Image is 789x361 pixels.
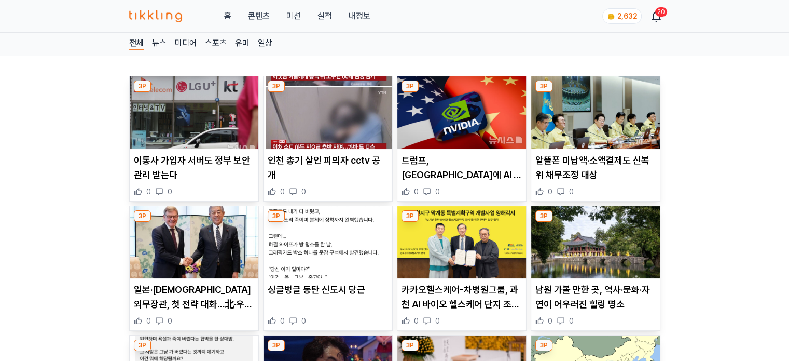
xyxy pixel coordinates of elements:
[268,210,285,222] div: 3P
[258,37,272,50] a: 일상
[247,10,269,22] a: 콘텐츠
[531,76,660,202] div: 3P 알뜰폰 미납액·소액결제도 신복위 채무조정 대상 알뜰폰 미납액·소액결제도 신복위 채무조정 대상 0 0
[175,37,197,50] a: 미디어
[548,186,552,197] span: 0
[414,186,419,197] span: 0
[602,8,640,24] a: coin 2,632
[129,206,259,331] div: 3P 일본·독일 외무장관, 첫 전략 대화…北·우크라 등 논의 일본·[DEMOGRAPHIC_DATA] 외무장관, 첫 전략 대화…北·우크라 등 논의 0 0
[134,153,254,182] p: 이통사 가입자 서버도 정부 보안 관리 받는다
[402,340,419,351] div: 3P
[134,283,254,312] p: 일본·[DEMOGRAPHIC_DATA] 외무장관, 첫 전략 대화…北·우크라 등 논의
[134,340,151,351] div: 3P
[129,76,259,202] div: 3P 이통사 가입자 서버도 정부 보안 관리 받는다 이통사 가입자 서버도 정부 보안 관리 받는다 0 0
[402,283,522,312] p: 카카오헬스케어-차병원그룹, 과천 AI 바이오 헬스케어 단지 조성 '맞손'
[268,81,285,92] div: 3P
[414,316,419,326] span: 0
[397,76,526,149] img: 트럼프, 중국에 AI 칩 허용했지만…中 '보안 위험' 지적하며 냉대
[280,316,285,326] span: 0
[397,206,527,331] div: 3P 카카오헬스케어-차병원그룹, 과천 AI 바이오 헬스케어 단지 조성 '맞손' 카카오헬스케어-차병원그룹, 과천 AI 바이오 헬스케어 단지 조성 '맞손' 0 0
[268,153,388,182] p: 인천 총기 살인 피의자 cctv 공개
[535,153,656,182] p: 알뜰폰 미납액·소액결제도 신복위 채무조정 대상
[268,340,285,351] div: 3P
[569,186,574,197] span: 0
[301,186,306,197] span: 0
[168,186,172,197] span: 0
[535,283,656,312] p: 남원 가볼 만한 곳, 역사·문화·자연이 어우러진 힐링 명소
[129,10,183,22] img: 티끌링
[129,37,144,50] a: 전체
[531,76,660,149] img: 알뜰폰 미납액·소액결제도 신복위 채무조정 대상
[535,81,552,92] div: 3P
[146,186,151,197] span: 0
[569,316,574,326] span: 0
[402,153,522,182] p: 트럼프, [GEOGRAPHIC_DATA]에 AI 칩 허용했지만…中 '보안 위험' 지적하며 냉대
[152,37,167,50] a: 뉴스
[235,37,250,50] a: 유머
[268,283,388,297] p: 싱글벙글 동탄 신도시 당근
[301,316,306,326] span: 0
[134,81,151,92] div: 3P
[205,37,227,50] a: 스포츠
[264,76,392,149] img: 인천 총기 살인 피의자 cctv 공개
[531,206,660,279] img: 남원 가볼 만한 곳, 역사·문화·자연이 어우러진 힐링 명소
[655,7,667,17] div: 20
[652,10,660,22] a: 20
[435,316,440,326] span: 0
[397,206,526,279] img: 카카오헬스케어-차병원그룹, 과천 AI 바이오 헬스케어 단지 조성 '맞손'
[168,316,172,326] span: 0
[402,81,419,92] div: 3P
[280,186,285,197] span: 0
[607,12,615,21] img: coin
[146,316,151,326] span: 0
[263,76,393,202] div: 3P 인천 총기 살인 피의자 cctv 공개 인천 총기 살인 피의자 cctv 공개 0 0
[130,76,258,149] img: 이통사 가입자 서버도 정부 보안 관리 받는다
[402,210,419,222] div: 3P
[264,206,392,279] img: 싱글벙글 동탄 신도시 당근
[397,76,527,202] div: 3P 트럼프, 중국에 AI 칩 허용했지만…中 '보안 위험' 지적하며 냉대 트럼프, [GEOGRAPHIC_DATA]에 AI 칩 허용했지만…中 '보안 위험' 지적하며 냉대 0 0
[435,186,440,197] span: 0
[535,340,552,351] div: 3P
[317,10,331,22] a: 실적
[286,10,300,22] button: 미션
[263,206,393,331] div: 3P 싱글벙글 동탄 신도시 당근 싱글벙글 동탄 신도시 당근 0 0
[348,10,370,22] a: 내정보
[535,210,552,222] div: 3P
[548,316,552,326] span: 0
[134,210,151,222] div: 3P
[130,206,258,279] img: 일본·독일 외무장관, 첫 전략 대화…北·우크라 등 논의
[224,10,231,22] a: 홈
[531,206,660,331] div: 3P 남원 가볼 만한 곳, 역사·문화·자연이 어우러진 힐링 명소 남원 가볼 만한 곳, 역사·문화·자연이 어우러진 힐링 명소 0 0
[617,12,637,20] span: 2,632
